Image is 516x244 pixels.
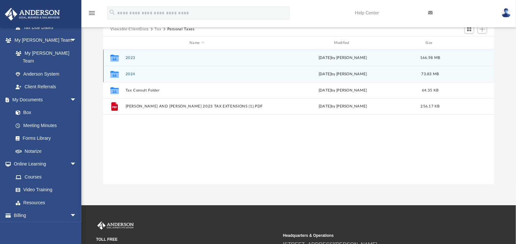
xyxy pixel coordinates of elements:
div: Name [125,40,268,46]
span: arrow_drop_down [70,209,83,222]
img: Anderson Advisors Platinum Portal [96,222,135,230]
button: Viewable-ClientDocs [110,26,149,32]
div: [DATE] by [PERSON_NAME] [271,104,414,109]
div: [DATE] by [PERSON_NAME] [271,88,414,93]
a: Anderson System [9,67,83,80]
button: Tax [155,26,161,32]
span: 64.35 KB [422,89,439,92]
img: User Pic [501,8,511,18]
button: Personal Taxes [167,26,195,32]
div: id [106,40,122,46]
div: Modified [271,40,414,46]
button: Tax Consult Folder [125,88,268,93]
a: Video Training [9,183,80,196]
span: arrow_drop_down [70,34,83,47]
a: Box [9,106,80,119]
img: Anderson Advisors Platinum Portal [3,8,62,21]
button: [PERSON_NAME] AND [PERSON_NAME] 2023 TAX EXTENSIONS (1).PDF [125,104,268,108]
a: My Documentsarrow_drop_down [5,93,83,106]
span: 73.83 MB [421,72,439,76]
a: Forms Library [9,132,80,145]
span: arrow_drop_down [70,158,83,171]
a: My [PERSON_NAME] Team [9,47,80,67]
a: My [PERSON_NAME] Teamarrow_drop_down [5,34,83,47]
a: Meeting Minutes [9,119,83,132]
span: 166.98 MB [420,56,440,60]
small: TOLL FREE [96,237,278,242]
div: [DATE] by [PERSON_NAME] [271,71,414,77]
div: id [446,40,492,46]
a: Online Learningarrow_drop_down [5,158,83,171]
i: search [109,9,116,16]
div: grid [103,50,495,184]
div: Size [417,40,443,46]
small: Headquarters & Operations [283,233,465,238]
button: Switch to Grid View [465,25,474,34]
span: arrow_drop_down [70,93,83,107]
a: Courses [9,170,83,183]
div: [DATE] by [PERSON_NAME] [271,55,414,61]
button: Add [478,25,487,34]
a: Billingarrow_drop_down [5,209,86,222]
span: 256.17 KB [421,105,439,108]
i: menu [88,9,96,17]
button: 2023 [125,56,268,60]
a: Client Referrals [9,80,83,93]
a: Resources [9,196,83,209]
a: Notarize [9,145,83,158]
button: 2024 [125,72,268,76]
a: menu [88,12,96,17]
a: Events Calendar [5,222,86,235]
